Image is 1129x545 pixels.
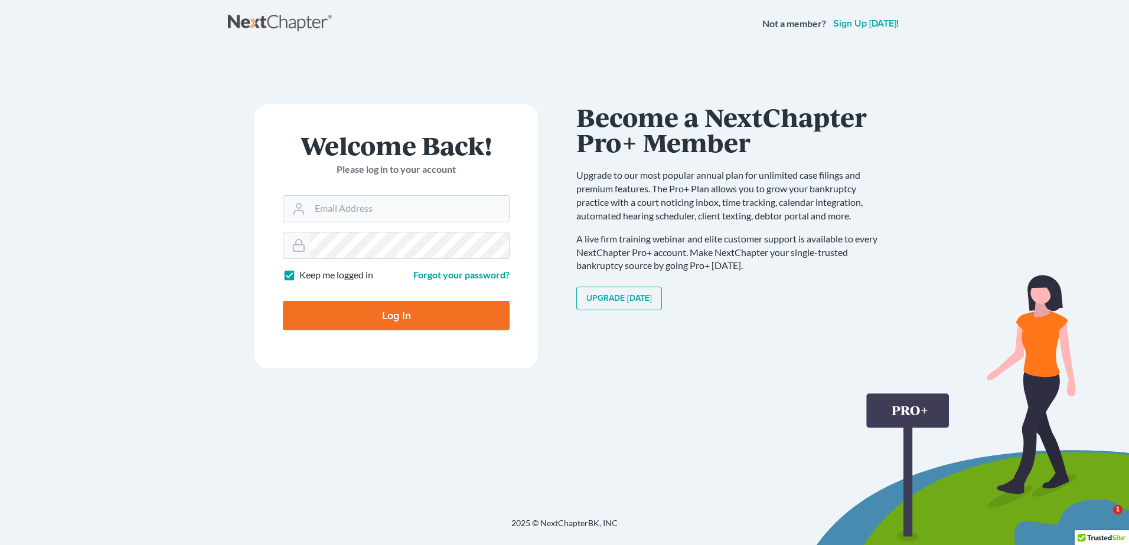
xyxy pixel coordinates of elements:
[1113,505,1123,514] span: 1
[576,232,889,273] p: A live firm training webinar and elite customer support is available to every NextChapter Pro+ ac...
[1089,505,1117,533] iframe: Intercom live chat
[283,301,510,330] input: Log In
[576,169,889,222] p: Upgrade to our most popular annual plan for unlimited case filings and premium features. The Pro+...
[299,268,373,282] label: Keep me logged in
[831,19,901,28] a: Sign up [DATE]!
[283,133,510,158] h1: Welcome Back!
[576,287,662,310] a: Upgrade [DATE]
[228,517,901,539] div: 2025 © NextChapterBK, INC
[413,269,510,280] a: Forgot your password?
[576,104,889,155] h1: Become a NextChapter Pro+ Member
[283,163,510,176] p: Please log in to your account
[762,17,826,31] strong: Not a member?
[310,196,509,222] input: Email Address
